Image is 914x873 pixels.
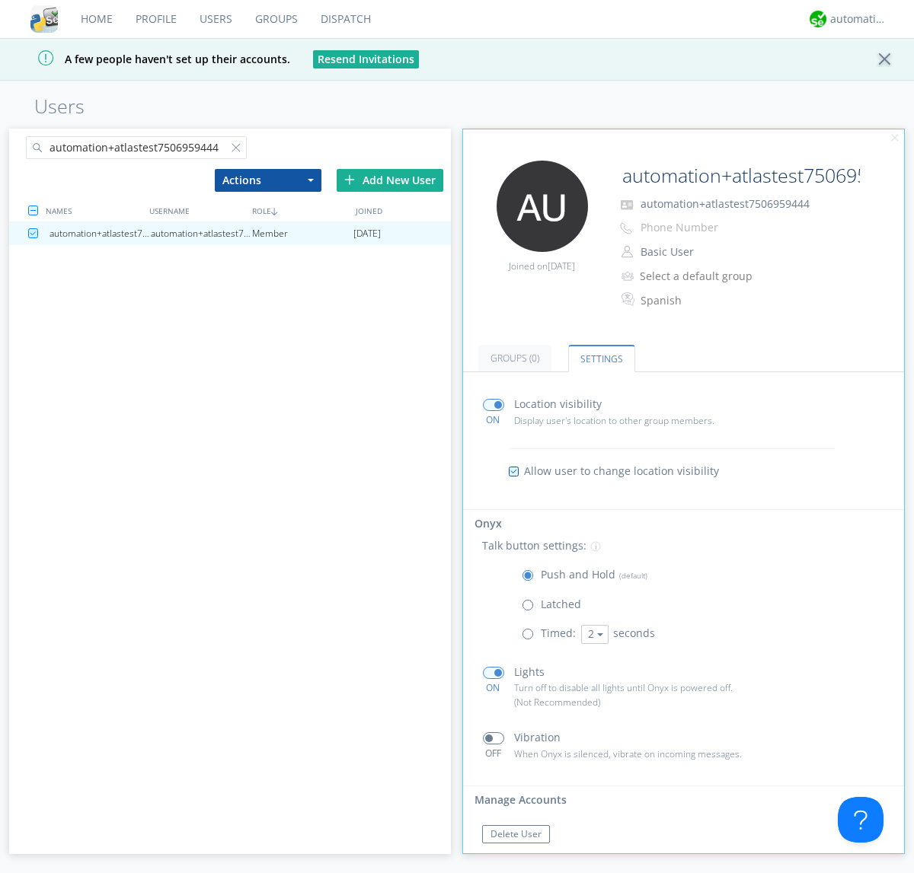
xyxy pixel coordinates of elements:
[344,174,355,185] img: plus.svg
[524,464,719,479] span: Allow user to change location visibility
[352,199,455,221] div: JOINED
[9,222,451,245] a: automation+atlastest7506959444automation+atlastest7506959444Member[DATE]
[838,797,884,843] iframe: Toggle Customer Support
[215,169,321,192] button: Actions
[476,747,510,760] div: OFF
[641,293,768,308] div: Spanish
[514,695,767,709] p: (Not Recommended)
[622,266,636,286] img: icon-alert-users-thin-outline.svg
[568,345,635,372] a: Settings
[514,413,767,428] p: Display user's location to other group members.
[151,222,252,245] div: automation+atlastest7506959444
[635,241,788,263] button: Basic User
[252,222,353,245] div: Member
[313,50,419,69] button: Resend Invitations
[541,625,576,642] p: Timed:
[476,681,510,694] div: ON
[616,161,862,191] input: Name
[641,196,810,211] span: automation+atlastest7506959444
[810,11,826,27] img: d2d01cd9b4174d08988066c6d424eccd
[613,626,655,640] span: seconds
[514,396,602,413] p: Location visibility
[509,260,575,272] span: Joined on
[890,133,900,144] img: cancel.svg
[30,5,58,33] img: cddb5a64eb264b2086981ab96f4c1ba7
[145,199,248,221] div: USERNAME
[514,729,561,746] p: Vibration
[248,199,351,221] div: ROLE
[482,825,550,843] button: Delete User
[548,260,575,272] span: [DATE]
[497,161,588,252] img: 373638.png
[541,596,581,613] p: Latched
[50,222,151,245] div: automation+atlastest7506959444
[476,413,510,426] div: ON
[615,570,647,581] span: (default)
[622,246,633,258] img: person-outline.svg
[830,11,887,27] div: automation+atlas
[337,169,443,192] div: Add New User
[620,222,632,234] img: phone-outline.svg
[353,222,381,245] span: [DATE]
[514,664,545,680] p: Lights
[482,537,586,554] p: Talk button settings:
[11,52,290,66] span: A few people haven't set up their accounts.
[541,566,647,583] p: Push and Hold
[622,290,637,308] img: In groups with Translation enabled, this user's messages will be automatically translated to and ...
[581,625,609,644] button: 2
[514,747,767,761] p: When Onyx is silenced, vibrate on incoming messages.
[514,680,767,695] p: Turn off to disable all lights until Onyx is powered off.
[26,136,247,159] input: Search users
[478,345,551,371] a: Groups (0)
[640,269,767,284] div: Select a default group
[42,199,145,221] div: NAMES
